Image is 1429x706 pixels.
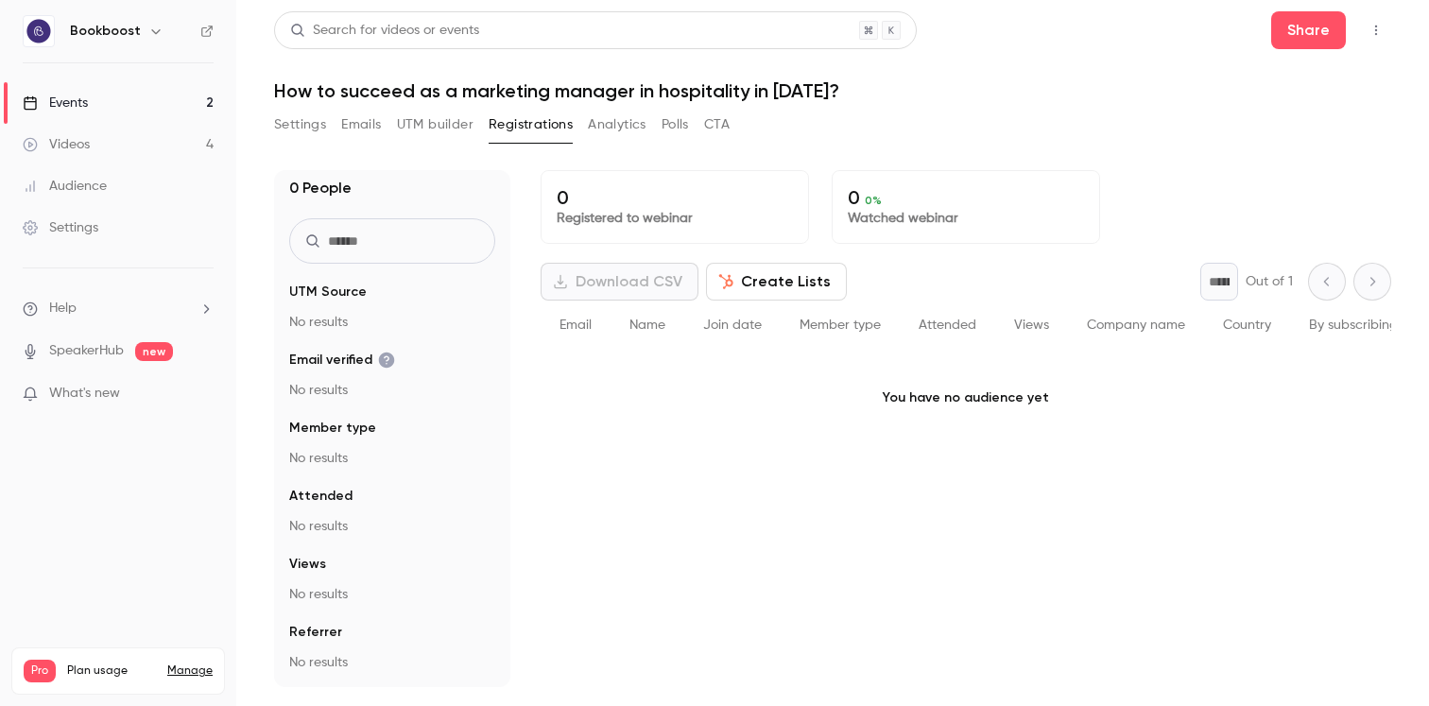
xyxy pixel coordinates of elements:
button: Settings [274,110,326,140]
button: Analytics [588,110,646,140]
span: Views [289,555,326,574]
button: Polls [662,110,689,140]
p: You have no audience yet [541,351,1391,445]
div: Events [23,94,88,112]
button: Create Lists [706,263,847,301]
div: Search for videos or events [290,21,479,41]
img: Bookboost [24,16,54,46]
div: Videos [23,135,90,154]
a: SpeakerHub [49,341,124,361]
span: Email [560,319,592,332]
div: Audience [23,177,107,196]
span: Country [1223,319,1271,332]
button: UTM builder [397,110,473,140]
span: Join date [703,319,762,332]
button: Emails [341,110,381,140]
span: Help [49,299,77,319]
span: new [135,342,173,361]
span: Name [629,319,665,332]
span: Views [1014,319,1049,332]
span: Member type [800,319,881,332]
span: Pro [24,660,56,682]
button: CTA [704,110,730,140]
p: No results [289,653,495,672]
span: Member type [289,419,376,438]
div: Settings [23,218,98,237]
p: No results [289,381,495,400]
h1: 0 People [289,177,352,199]
h1: How to succeed as a marketing manager in hospitality in [DATE]? [274,79,1391,102]
p: 0 [848,186,1084,209]
span: Attended [919,319,976,332]
a: Manage [167,663,213,679]
span: What's new [49,384,120,404]
li: help-dropdown-opener [23,299,214,319]
button: Share [1271,11,1346,49]
span: Company name [1087,319,1185,332]
h6: Bookboost [70,22,141,41]
span: 0 % [865,194,882,207]
p: No results [289,517,495,536]
p: Watched webinar [848,209,1084,228]
p: 0 [557,186,793,209]
iframe: Noticeable Trigger [191,386,214,403]
span: Plan usage [67,663,156,679]
span: UTM Source [289,283,367,301]
span: Email verified [289,351,395,370]
button: Registrations [489,110,573,140]
p: Out of 1 [1246,272,1293,291]
span: Attended [289,487,353,506]
section: facet-groups [289,283,495,672]
p: No results [289,449,495,468]
p: No results [289,585,495,604]
p: Registered to webinar [557,209,793,228]
span: Referrer [289,623,342,642]
p: No results [289,313,495,332]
